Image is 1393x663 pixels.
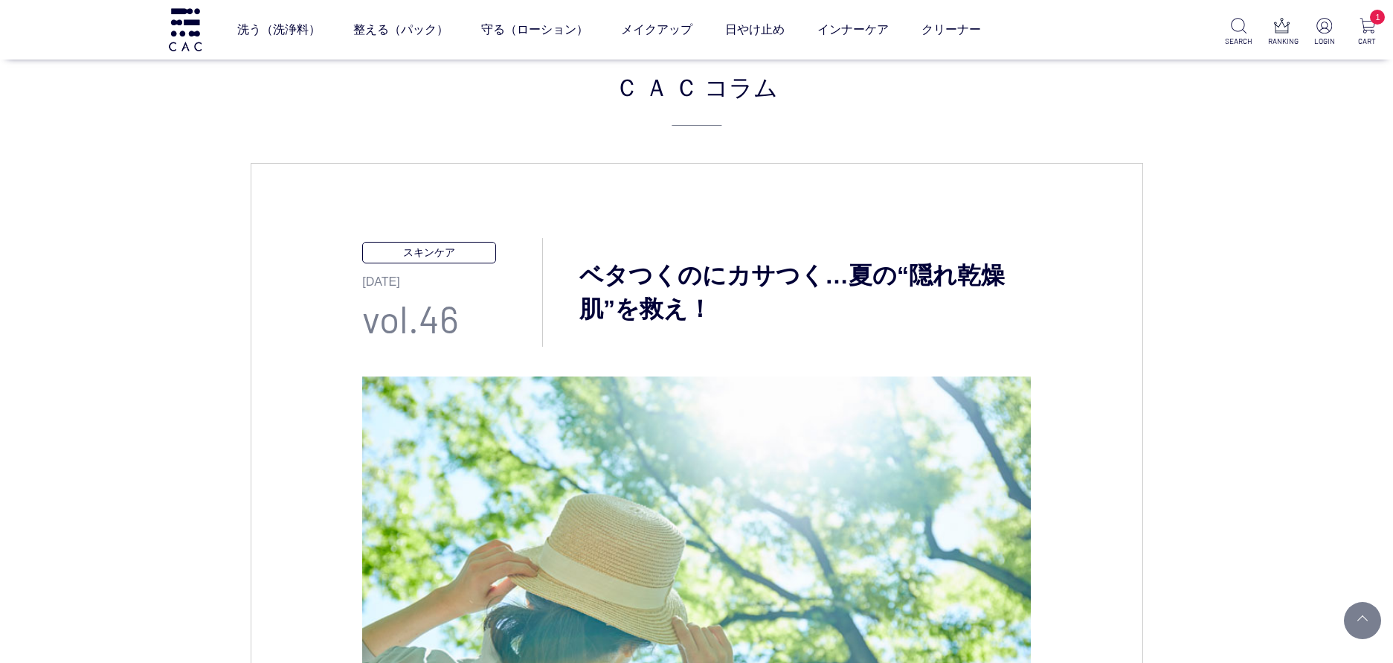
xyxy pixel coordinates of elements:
p: SEARCH [1225,36,1252,47]
img: logo [167,8,204,51]
a: 1 CART [1354,18,1381,47]
a: クリーナー [921,9,981,51]
a: LOGIN [1310,18,1338,47]
a: 洗う（洗浄料） [237,9,321,51]
p: LOGIN [1310,36,1338,47]
h3: ベタつくのにカサつく…夏の“隠れ乾燥肌”を救え！ [543,259,1031,326]
a: RANKING [1268,18,1296,47]
h2: ＣＡＣ [251,68,1143,126]
a: 守る（ローション） [481,9,588,51]
p: CART [1354,36,1381,47]
a: インナーケア [817,9,889,51]
p: vol.46 [362,291,542,347]
a: 日やけ止め [725,9,785,51]
a: 整える（パック） [353,9,448,51]
span: コラム [704,68,778,104]
a: SEARCH [1225,18,1252,47]
span: 1 [1370,10,1385,25]
p: [DATE] [362,263,542,291]
p: スキンケア [362,242,496,263]
p: RANKING [1268,36,1296,47]
a: メイクアップ [621,9,692,51]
